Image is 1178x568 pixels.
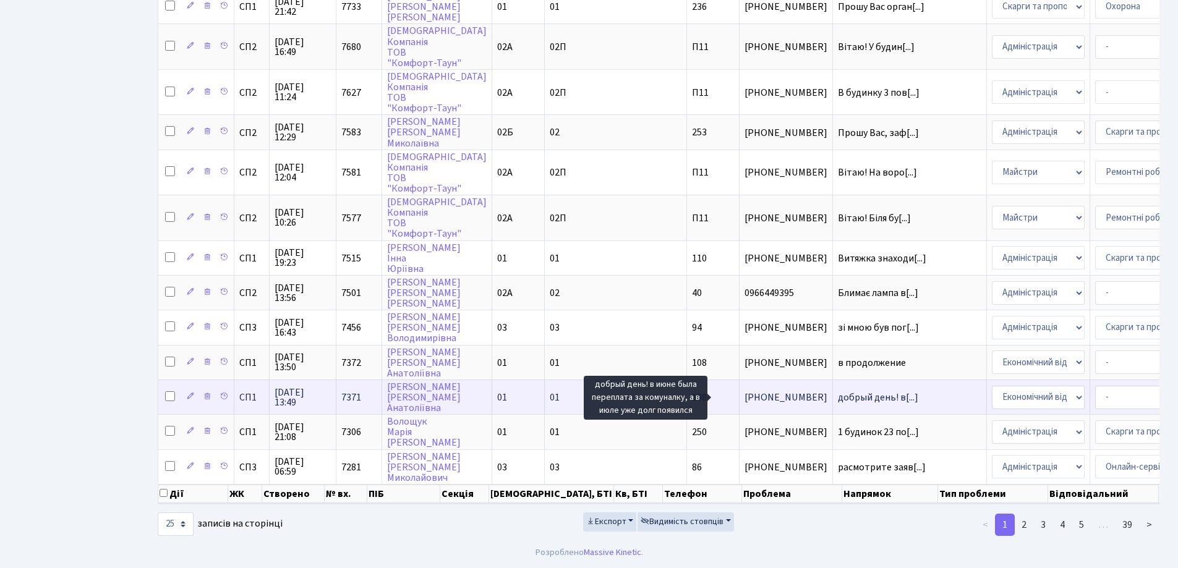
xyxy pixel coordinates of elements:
[341,460,361,474] span: 7281
[1052,514,1072,536] a: 4
[239,167,264,177] span: СП2
[692,460,702,474] span: 86
[489,485,614,503] th: [DEMOGRAPHIC_DATA], БТІ
[341,40,361,54] span: 7680
[387,241,461,276] a: [PERSON_NAME]ІннаЮріївна
[239,253,264,263] span: СП1
[584,546,641,559] a: Massive Kinetic
[745,462,827,472] span: [PHONE_NUMBER]
[387,380,461,415] a: [PERSON_NAME][PERSON_NAME]Анатоліївна
[341,86,361,100] span: 7627
[583,512,637,532] button: Експорт
[275,163,331,182] span: [DATE] 12:04
[341,425,361,439] span: 7306
[341,286,361,300] span: 7501
[239,213,264,223] span: СП2
[745,323,827,333] span: [PHONE_NUMBER]
[550,126,560,140] span: 02
[275,283,331,303] span: [DATE] 13:56
[550,286,560,300] span: 02
[838,321,919,334] span: зі мною був пог[...]
[1033,514,1053,536] a: 3
[550,86,566,100] span: 02П
[838,166,917,179] span: Вітаю! На воро[...]
[838,40,915,54] span: Вітаю! У будин[...]
[745,213,827,223] span: [PHONE_NUMBER]
[341,126,361,140] span: 7583
[275,248,331,268] span: [DATE] 19:23
[838,126,919,140] span: Прошу Вас, заф[...]
[275,318,331,337] span: [DATE] 16:43
[497,356,507,370] span: 01
[228,485,262,503] th: ЖК
[387,115,461,150] a: [PERSON_NAME][PERSON_NAME]Миколаївна
[838,286,918,300] span: Блимає лампа в[...]
[275,352,331,372] span: [DATE] 13:50
[692,252,707,265] span: 110
[641,515,723,528] span: Видимість стовпців
[692,126,707,140] span: 253
[550,356,560,370] span: 01
[262,485,324,503] th: Створено
[497,40,513,54] span: 02А
[239,42,264,52] span: СП2
[838,252,926,265] span: Витяжка знаходи[...]
[387,150,487,195] a: [DEMOGRAPHIC_DATA]КомпаніяТОВ"Комфорт-Таун"
[387,345,461,380] a: [PERSON_NAME][PERSON_NAME]Анатоліївна
[341,356,361,370] span: 7372
[938,485,1048,503] th: Тип проблеми
[275,208,331,227] span: [DATE] 10:26
[387,276,461,310] a: [PERSON_NAME][PERSON_NAME][PERSON_NAME]
[158,512,283,536] label: записів на сторінці
[745,358,827,368] span: [PHONE_NUMBER]
[745,88,827,98] span: [PHONE_NUMBER]
[838,391,918,404] span: добрый день! в[...]
[275,122,331,142] span: [DATE] 12:29
[239,128,264,138] span: СП2
[239,2,264,12] span: СП1
[387,195,487,240] a: [DEMOGRAPHIC_DATA]КомпаніяТОВ"Комфорт-Таун"
[550,211,566,225] span: 02П
[341,252,361,265] span: 7515
[239,358,264,368] span: СП1
[275,457,331,477] span: [DATE] 06:59
[275,422,331,442] span: [DATE] 21:08
[745,2,827,12] span: [PHONE_NUMBER]
[692,321,702,334] span: 94
[497,166,513,179] span: 02А
[638,512,734,532] button: Видимість стовпців
[663,485,741,503] th: Телефон
[742,485,842,503] th: Проблема
[387,450,461,485] a: [PERSON_NAME][PERSON_NAME]Миколайович
[692,40,709,54] span: П11
[497,286,513,300] span: 02А
[745,427,827,437] span: [PHONE_NUMBER]
[838,211,911,225] span: Вітаю! Біля бу[...]
[745,288,827,298] span: 0966449395
[239,462,264,472] span: СП3
[387,25,487,70] a: [DEMOGRAPHIC_DATA]КомпаніяТОВ"Комфорт-Таун"
[1139,514,1159,536] a: >
[275,388,331,407] span: [DATE] 13:49
[745,128,827,138] span: [PHONE_NUMBER]
[497,321,507,334] span: 03
[387,70,487,115] a: [DEMOGRAPHIC_DATA]КомпаніяТОВ"Комфорт-Таун"
[497,460,507,474] span: 03
[550,252,560,265] span: 01
[497,252,507,265] span: 01
[275,82,331,102] span: [DATE] 11:24
[745,167,827,177] span: [PHONE_NUMBER]
[239,88,264,98] span: СП2
[1115,514,1140,536] a: 39
[692,211,709,225] span: П11
[239,323,264,333] span: СП3
[745,253,827,263] span: [PHONE_NUMBER]
[158,485,228,503] th: Дії
[692,166,709,179] span: П11
[550,166,566,179] span: 02П
[367,485,440,503] th: ПІБ
[497,211,513,225] span: 02А
[745,42,827,52] span: [PHONE_NUMBER]
[239,392,264,402] span: СП1
[1014,514,1034,536] a: 2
